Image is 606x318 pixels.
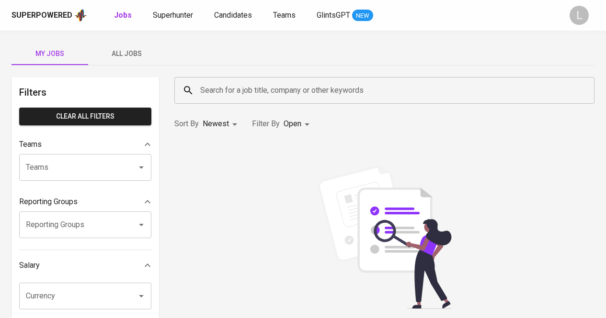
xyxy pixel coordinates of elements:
p: Teams [19,139,42,150]
p: Newest [203,118,229,130]
p: Sort By [174,118,199,130]
p: Filter By [252,118,280,130]
button: Open [135,161,148,174]
div: Reporting Groups [19,192,151,211]
img: app logo [74,8,87,22]
p: Reporting Groups [19,196,78,208]
span: All Jobs [94,48,159,60]
a: Superhunter [153,10,195,22]
a: GlintsGPT NEW [317,10,373,22]
a: Superpoweredapp logo [11,8,87,22]
a: Candidates [214,10,254,22]
span: Open [284,119,301,128]
span: Teams [273,11,296,20]
button: Open [135,289,148,303]
a: Teams [273,10,297,22]
div: Salary [19,256,151,275]
div: Newest [203,115,240,133]
h6: Filters [19,85,151,100]
a: Jobs [114,10,134,22]
button: Open [135,218,148,231]
img: file_searching.svg [313,165,457,309]
span: GlintsGPT [317,11,350,20]
span: My Jobs [17,48,82,60]
span: NEW [352,11,373,21]
span: Superhunter [153,11,193,20]
span: Clear All filters [27,110,144,122]
div: Open [284,115,313,133]
b: Jobs [114,11,132,20]
button: Clear All filters [19,108,151,125]
div: Teams [19,135,151,154]
div: Superpowered [11,10,72,21]
span: Candidates [214,11,252,20]
p: Salary [19,260,40,271]
div: L [570,6,589,25]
